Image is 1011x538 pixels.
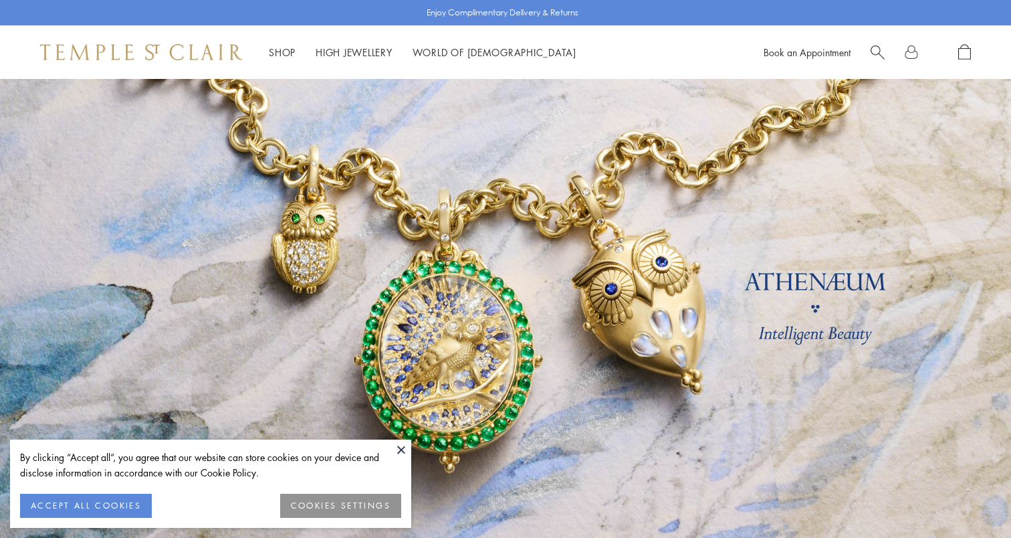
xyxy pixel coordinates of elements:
[280,494,401,518] button: COOKIES SETTINGS
[40,44,242,60] img: Temple St. Clair
[269,44,576,61] nav: Main navigation
[20,450,401,480] div: By clicking “Accept all”, you agree that our website can store cookies on your device and disclos...
[427,6,578,19] p: Enjoy Complimentary Delivery & Returns
[871,44,885,61] a: Search
[958,44,971,61] a: Open Shopping Bag
[316,46,392,59] a: High JewelleryHigh Jewellery
[764,46,851,59] a: Book an Appointment
[269,46,296,59] a: ShopShop
[20,494,152,518] button: ACCEPT ALL COOKIES
[413,46,576,59] a: World of [DEMOGRAPHIC_DATA]World of [DEMOGRAPHIC_DATA]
